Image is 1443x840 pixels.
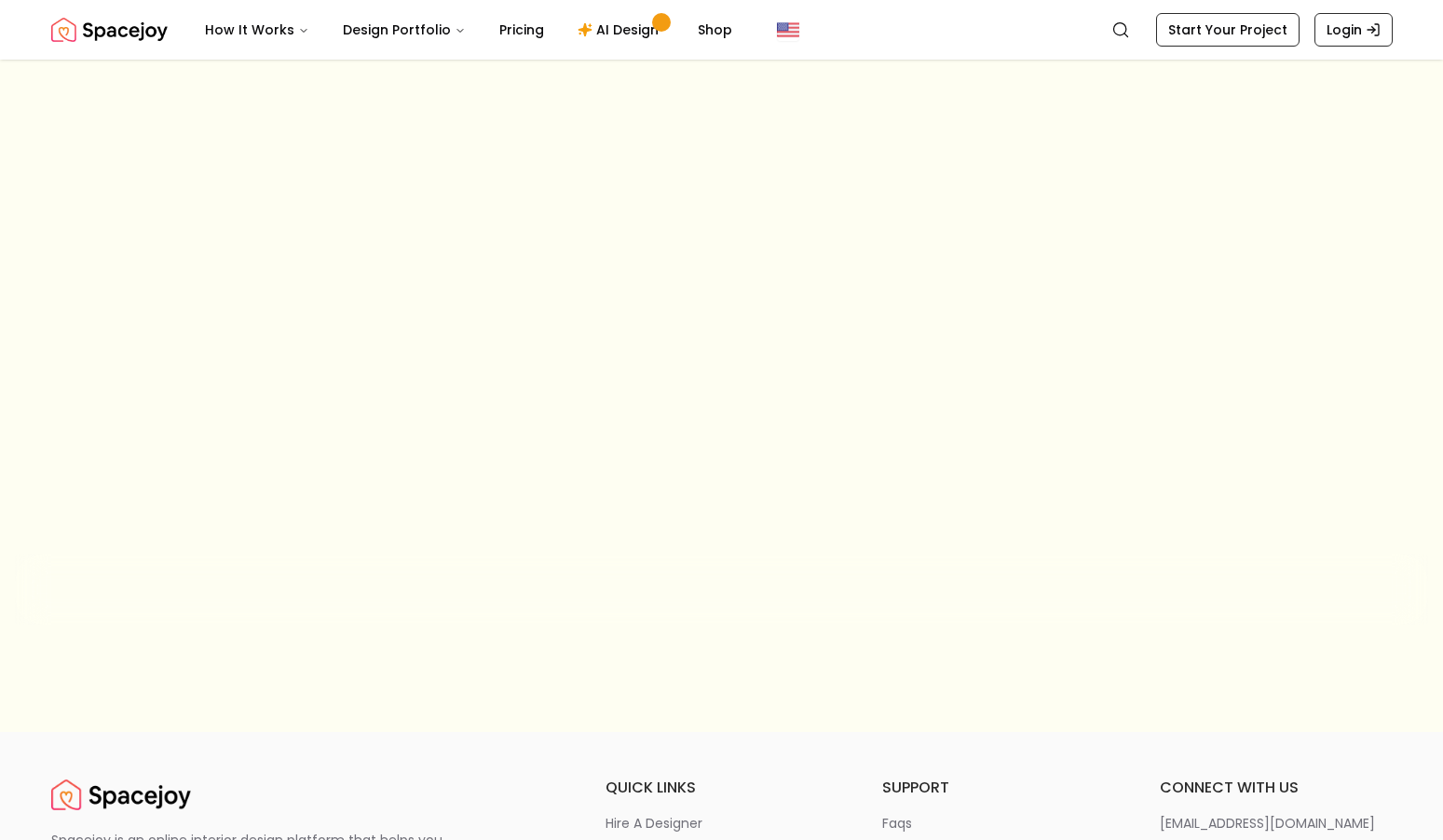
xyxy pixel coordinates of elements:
button: Design Portfolio [328,11,481,48]
img: United States [777,19,799,41]
h6: support [882,777,1115,799]
img: Spacejoy Logo [51,11,168,48]
a: Login [1314,13,1393,47]
a: AI Design [563,11,679,48]
a: Shop [683,11,747,48]
h6: connect with us [1160,777,1393,799]
button: How It Works [190,11,324,48]
a: Start Your Project [1156,13,1300,47]
a: faqs [882,814,1115,833]
p: [EMAIL_ADDRESS][DOMAIN_NAME] [1160,814,1375,833]
a: hire a designer [606,814,838,833]
h6: quick links [606,777,838,799]
a: [EMAIL_ADDRESS][DOMAIN_NAME] [1160,814,1393,833]
a: Spacejoy [51,11,168,48]
a: Pricing [484,11,559,48]
nav: Main [190,11,747,48]
p: faqs [882,814,912,833]
p: hire a designer [606,814,702,833]
img: Spacejoy Logo [51,777,191,814]
a: Spacejoy [51,777,191,814]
